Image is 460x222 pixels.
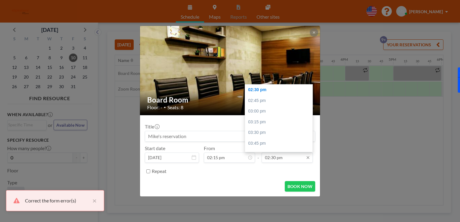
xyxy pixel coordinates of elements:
span: - [257,147,259,161]
div: 04:00 pm [245,149,315,160]
label: Title [145,124,159,130]
div: 03:30 pm [245,127,315,138]
div: 02:45 pm [245,95,315,106]
h2: Board Room [147,95,313,104]
input: Mike's reservation [145,131,315,141]
div: 02:30 pm [245,85,315,95]
div: 03:45 pm [245,138,315,149]
div: 03:15 pm [245,117,315,128]
span: • [164,105,166,109]
img: 537.jpg [140,10,321,131]
label: From [204,145,215,151]
label: Repeat [152,168,166,174]
div: Correct the form error(s) [25,197,89,204]
span: Floor: - [147,104,162,110]
div: 03:00 pm [245,106,315,117]
span: Seats: 8 [167,104,183,110]
button: close [89,197,97,204]
label: Start date [145,145,165,151]
button: BOOK NOW [285,181,315,192]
